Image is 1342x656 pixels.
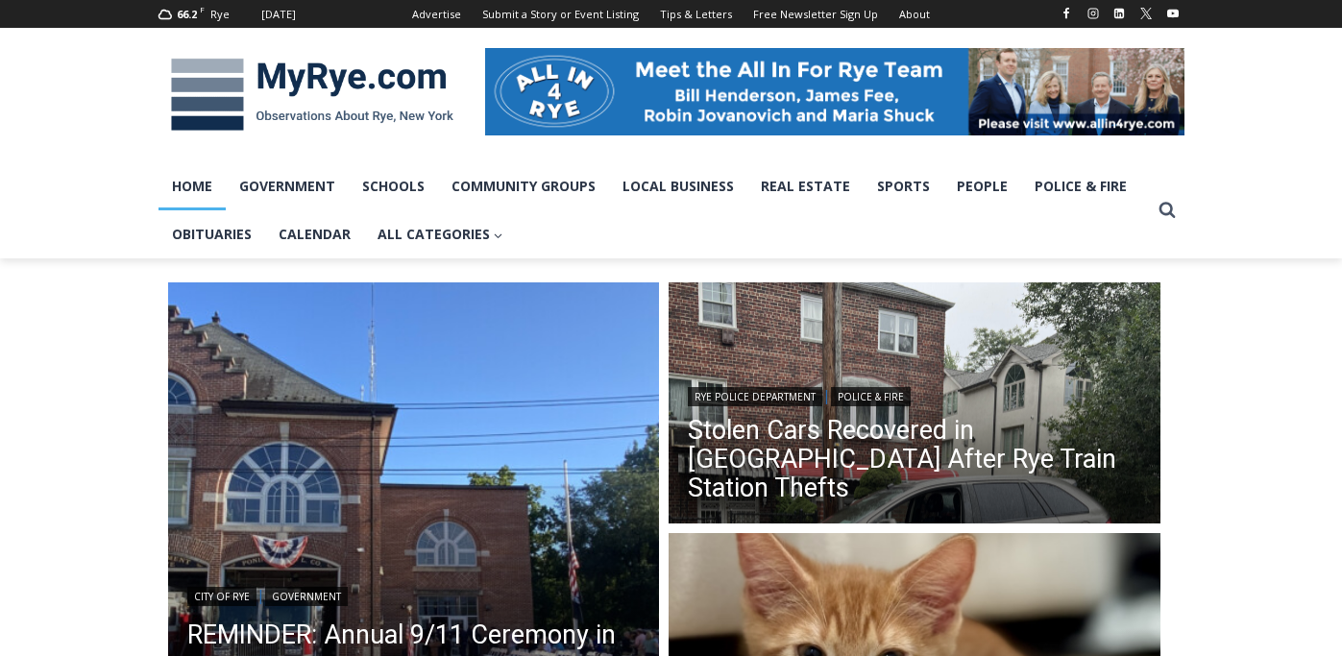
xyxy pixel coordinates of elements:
a: Home [159,162,226,210]
a: X [1135,2,1158,25]
a: Sports [864,162,943,210]
div: | [688,383,1141,406]
a: People [943,162,1021,210]
a: City of Rye [187,587,256,606]
div: Rye [210,6,230,23]
span: F [200,4,205,14]
a: Instagram [1082,2,1105,25]
img: MyRye.com [159,45,466,145]
div: | [187,583,641,606]
img: (PHOTO: This Ford Edge was stolen from the Rye Metro North train station on Tuesday, September 9,... [669,282,1160,528]
div: [DATE] [261,6,296,23]
a: Police & Fire [831,387,911,406]
nav: Primary Navigation [159,162,1150,259]
a: Rye Police Department [688,387,822,406]
a: Government [226,162,349,210]
a: Police & Fire [1021,162,1140,210]
a: Calendar [265,210,364,258]
a: All Categories [364,210,517,258]
span: 66.2 [177,7,197,21]
a: Stolen Cars Recovered in [GEOGRAPHIC_DATA] After Rye Train Station Thefts [688,416,1141,502]
img: All in for Rye [485,48,1184,134]
a: Linkedin [1108,2,1131,25]
a: Obituaries [159,210,265,258]
span: All Categories [378,224,503,245]
a: Facebook [1055,2,1078,25]
a: Schools [349,162,438,210]
a: Local Business [609,162,747,210]
button: View Search Form [1150,193,1184,228]
a: Real Estate [747,162,864,210]
a: YouTube [1161,2,1184,25]
a: Community Groups [438,162,609,210]
a: Read More Stolen Cars Recovered in Bronx After Rye Train Station Thefts [669,282,1160,528]
a: Government [265,587,348,606]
